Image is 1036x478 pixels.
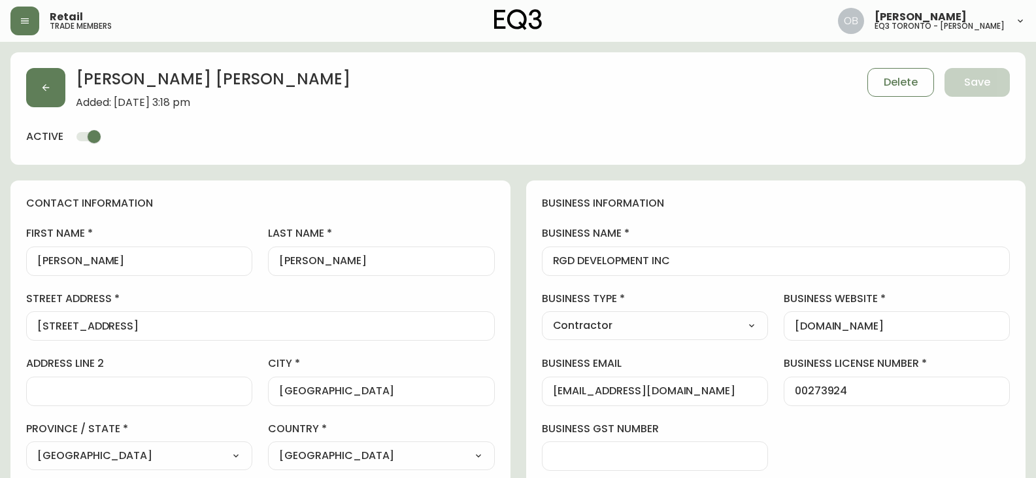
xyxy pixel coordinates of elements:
[542,292,768,306] label: business type
[542,226,1011,241] label: business name
[50,12,83,22] span: Retail
[26,226,252,241] label: first name
[494,9,543,30] img: logo
[26,129,63,144] h4: active
[50,22,112,30] h5: trade members
[268,356,494,371] label: city
[884,75,918,90] span: Delete
[26,196,495,211] h4: contact information
[26,422,252,436] label: province / state
[26,292,495,306] label: street address
[838,8,864,34] img: 8e0065c524da89c5c924d5ed86cfe468
[76,68,350,97] h2: [PERSON_NAME] [PERSON_NAME]
[875,12,967,22] span: [PERSON_NAME]
[795,320,999,332] input: https://www.designshop.com
[784,356,1010,371] label: business license number
[26,356,252,371] label: address line 2
[542,356,768,371] label: business email
[784,292,1010,306] label: business website
[268,422,494,436] label: country
[542,422,768,436] label: business gst number
[76,97,350,109] span: Added: [DATE] 3:18 pm
[542,196,1011,211] h4: business information
[875,22,1005,30] h5: eq3 toronto - [PERSON_NAME]
[867,68,934,97] button: Delete
[268,226,494,241] label: last name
